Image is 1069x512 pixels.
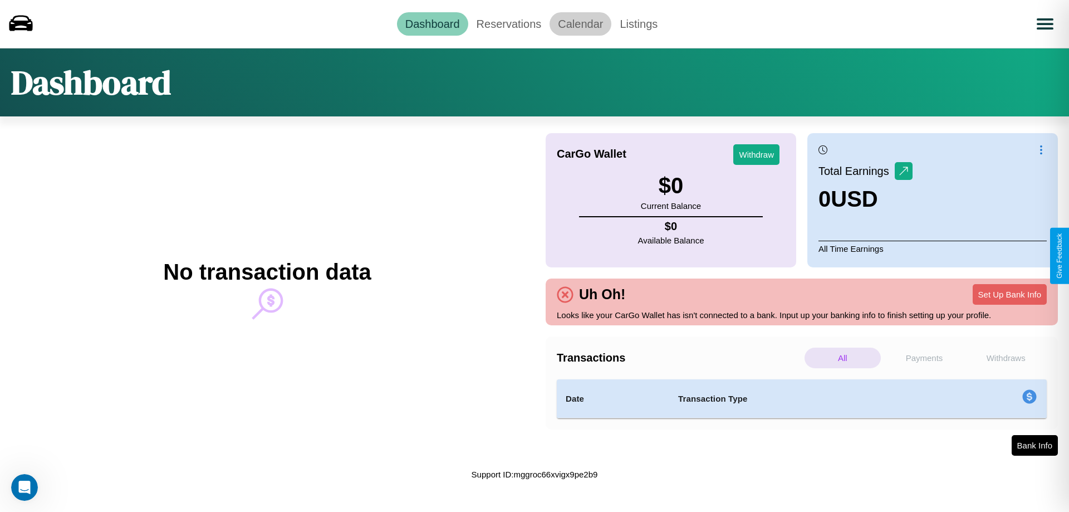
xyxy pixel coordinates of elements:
h3: $ 0 [641,173,701,198]
p: All Time Earnings [818,241,1047,256]
button: Bank Info [1012,435,1058,456]
p: Payments [886,348,963,368]
h4: Date [566,392,660,406]
a: Calendar [550,12,611,36]
button: Set Up Bank Info [973,284,1047,305]
h2: No transaction data [163,260,371,285]
iframe: Intercom live chat [11,474,38,501]
div: Give Feedback [1056,233,1063,279]
p: Support ID: mggroc66xvigx9pe2b9 [472,467,598,482]
p: All [805,348,881,368]
p: Looks like your CarGo Wallet has isn't connected to a bank. Input up your banking info to finish ... [557,308,1047,323]
button: Withdraw [733,144,779,165]
a: Listings [611,12,666,36]
button: Open menu [1029,8,1061,40]
p: Withdraws [968,348,1044,368]
h4: Transaction Type [678,392,931,406]
h4: CarGo Wallet [557,148,626,160]
h4: Transactions [557,352,802,364]
table: simple table [557,379,1047,418]
h4: Uh Oh! [573,286,631,303]
p: Available Balance [638,233,704,248]
p: Current Balance [641,198,701,213]
a: Reservations [468,12,550,36]
h1: Dashboard [11,60,171,105]
h4: $ 0 [638,220,704,233]
h3: 0 USD [818,187,913,212]
a: Dashboard [397,12,468,36]
p: Total Earnings [818,161,895,181]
